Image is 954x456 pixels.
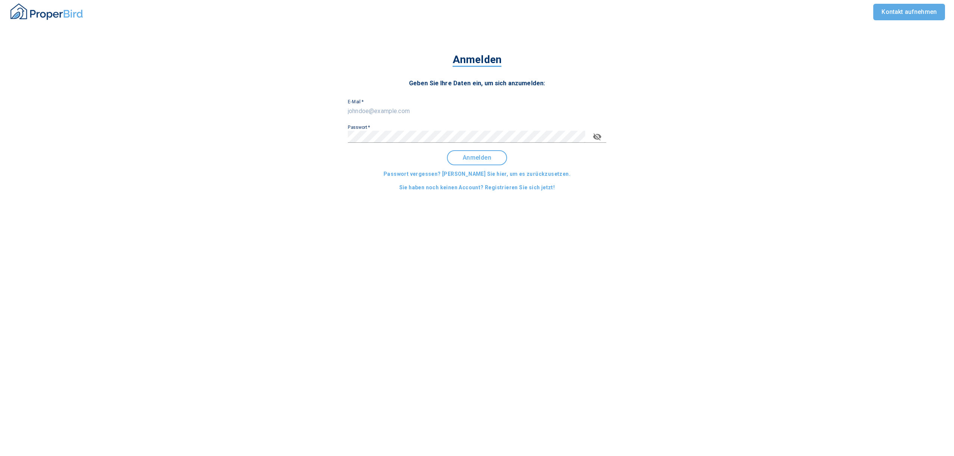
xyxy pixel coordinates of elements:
label: Passwort [348,125,370,130]
button: Sie haben noch keinen Account? Registrieren Sie sich jetzt! [396,181,558,195]
span: Sie haben noch keinen Account? Registrieren Sie sich jetzt! [399,183,555,192]
span: Anmelden [453,53,501,67]
label: E-Mail [348,100,364,104]
a: Kontakt aufnehmen [873,4,945,20]
span: Anmelden [454,154,500,161]
span: Passwort vergessen? [PERSON_NAME] Sie hier, um es zurückzusetzen. [383,169,571,179]
span: Geben Sie Ihre Daten ein, um sich anzumelden: [409,80,545,87]
button: ProperBird Logo and Home Button [9,0,84,24]
button: Passwort vergessen? [PERSON_NAME] Sie hier, um es zurückzusetzen. [380,167,574,181]
button: Anmelden [447,150,507,165]
img: ProperBird Logo and Home Button [9,2,84,21]
input: johndoe@example.com [348,105,606,117]
button: toggle password visibility [588,128,606,146]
